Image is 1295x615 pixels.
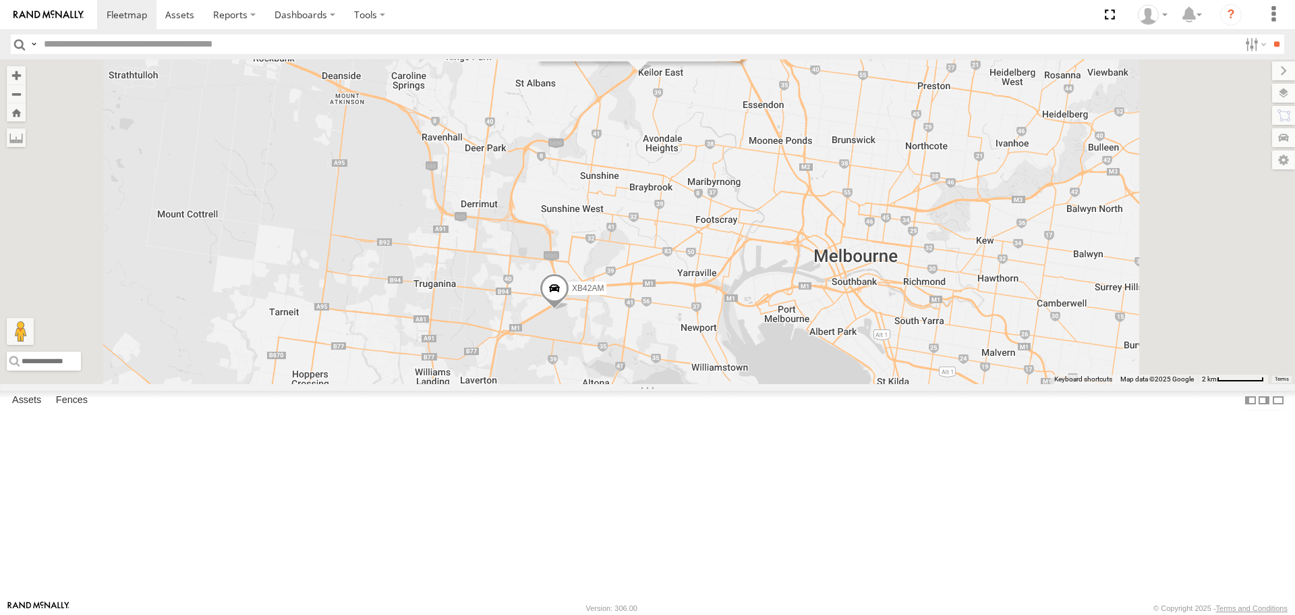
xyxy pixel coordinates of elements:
i: ? [1220,4,1242,26]
a: Terms (opens in new tab) [1275,376,1289,381]
div: Mohammad Wali [1133,5,1172,25]
label: Dock Summary Table to the Right [1257,391,1271,410]
a: Terms and Conditions [1216,604,1288,612]
label: Search Filter Options [1240,34,1269,54]
button: Zoom Home [7,103,26,122]
button: Zoom out [7,84,26,103]
label: Map Settings [1272,151,1295,169]
label: Dock Summary Table to the Left [1244,391,1257,410]
label: Hide Summary Table [1271,391,1285,410]
span: 2 km [1202,375,1217,383]
img: rand-logo.svg [13,10,84,20]
a: Visit our Website [7,601,69,615]
button: Drag Pegman onto the map to open Street View [7,318,34,345]
button: Map Scale: 2 km per 66 pixels [1198,375,1268,384]
div: © Copyright 2025 - [1153,604,1288,612]
label: Assets [5,392,48,410]
span: XB42AM [572,284,604,294]
div: Version: 306.00 [586,604,637,612]
label: Search Query [28,34,39,54]
button: Keyboard shortcuts [1054,375,1112,384]
label: Measure [7,128,26,147]
label: Fences [49,392,94,410]
span: Map data ©2025 Google [1120,375,1194,383]
button: Zoom in [7,66,26,84]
